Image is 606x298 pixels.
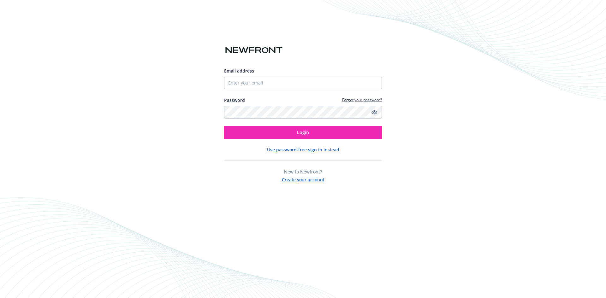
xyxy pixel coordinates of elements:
span: Email address [224,68,254,74]
a: Show password [371,108,378,116]
button: Use password-free sign in instead [267,146,339,153]
button: Login [224,126,382,139]
img: Newfront logo [224,45,284,56]
a: Forgot your password? [342,97,382,102]
label: Password [224,97,245,103]
span: Login [297,129,309,135]
span: New to Newfront? [284,169,322,175]
input: Enter your password [224,106,382,119]
input: Enter your email [224,77,382,89]
button: Create your account [282,175,324,183]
